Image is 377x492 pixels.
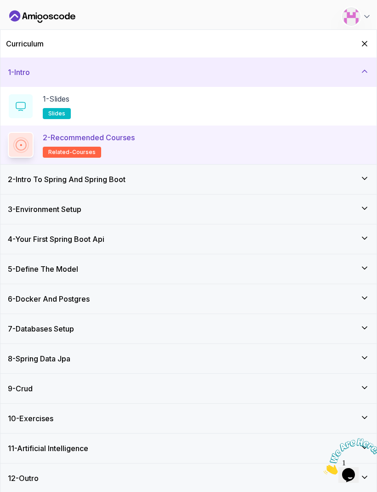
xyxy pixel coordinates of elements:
button: user profile image [342,7,371,26]
button: 5-Define The Model [0,254,377,284]
h3: 8 - Spring Data Jpa [8,353,70,364]
span: 1 [4,4,7,11]
h2: Curriculum [6,38,44,49]
h3: 2 - Intro To Spring And Spring Boot [8,174,126,185]
img: user profile image [343,8,360,25]
h3: 4 - Your First Spring Boot Api [8,234,104,245]
button: 8-Spring Data Jpa [0,344,377,373]
span: slides [48,110,65,117]
h3: 12 - Outro [8,473,39,484]
iframe: chat widget [320,435,377,478]
p: 1 - Slides [43,93,69,104]
h3: 3 - Environment Setup [8,204,81,215]
button: 1-Intro [0,57,377,87]
button: 1-Slidesslides [8,93,369,119]
button: Hide Curriculum for mobile [358,37,371,50]
button: 10-Exercises [0,404,377,433]
button: 2-Recommended Coursesrelated-courses [8,132,369,158]
button: 7-Databases Setup [0,314,377,343]
h3: 7 - Databases Setup [8,323,74,334]
button: 11-Artificial Intelligence [0,434,377,463]
button: 2-Intro To Spring And Spring Boot [0,165,377,194]
h3: 6 - Docker And Postgres [8,293,90,304]
button: 9-Crud [0,374,377,403]
h3: 9 - Crud [8,383,33,394]
h3: 11 - Artificial Intelligence [8,443,88,454]
button: 4-Your First Spring Boot Api [0,224,377,254]
h3: 10 - Exercises [8,413,53,424]
span: related-courses [48,149,96,156]
h3: 5 - Define The Model [8,263,78,275]
h3: 1 - Intro [8,67,30,78]
p: 2 - Recommended Courses [43,132,135,143]
img: Chat attention grabber [4,4,61,40]
button: 6-Docker And Postgres [0,284,377,314]
a: Dashboard [9,9,75,24]
button: 3-Environment Setup [0,195,377,224]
